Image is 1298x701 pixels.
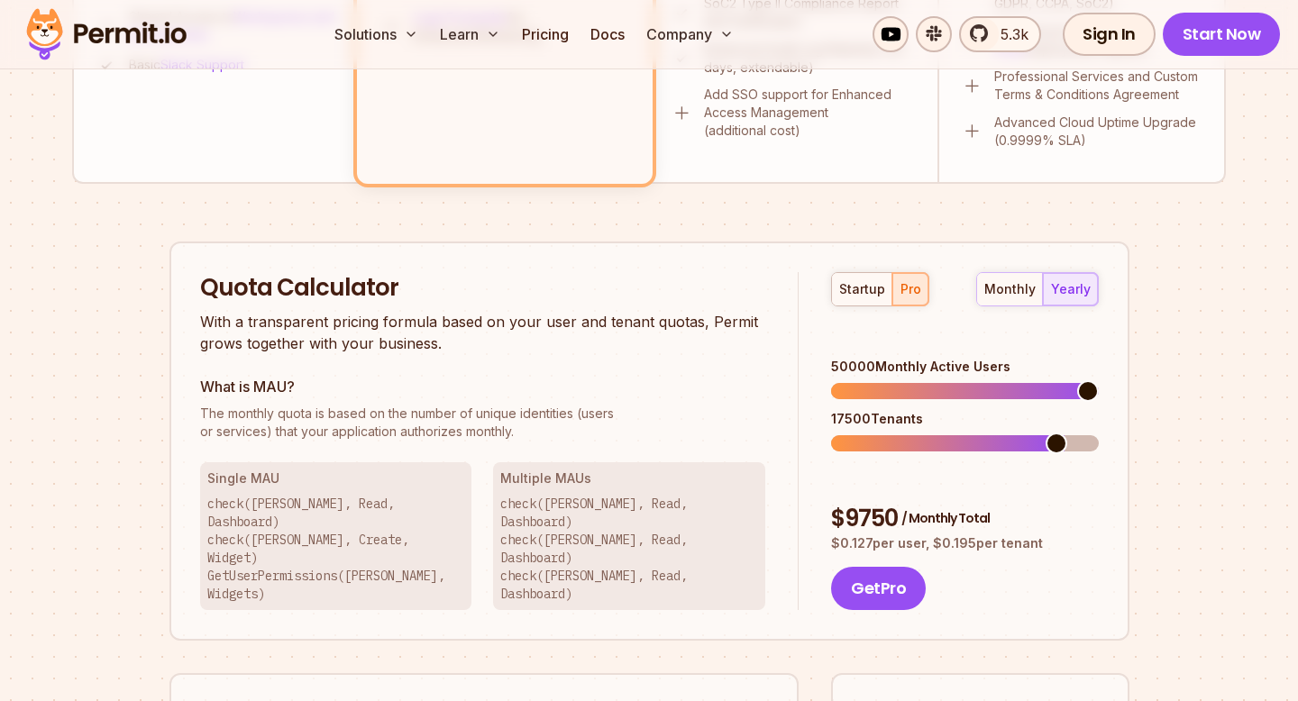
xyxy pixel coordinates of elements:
h3: Multiple MAUs [500,469,758,487]
p: $ 0.127 per user, $ 0.195 per tenant [831,534,1098,552]
button: Learn [433,16,507,52]
button: Solutions [327,16,425,52]
span: The monthly quota is based on the number of unique identities (users [200,405,766,423]
a: Sign In [1063,13,1156,56]
a: Pricing [515,16,576,52]
a: 5.3k [959,16,1041,52]
div: 50000 Monthly Active Users [831,358,1098,376]
p: check([PERSON_NAME], Read, Dashboard) check([PERSON_NAME], Create, Widget) GetUserPermissions([PE... [207,495,465,603]
p: or services) that your application authorizes monthly. [200,405,766,441]
a: Start Now [1163,13,1281,56]
span: / Monthly Total [901,509,990,527]
span: 5.3k [990,23,1028,45]
div: 17500 Tenants [831,410,1098,428]
img: Permit logo [18,4,195,65]
p: Professional Services and Custom Terms & Conditions Agreement [994,68,1202,104]
h3: Single MAU [207,469,465,487]
button: GetPro [831,567,926,610]
div: $ 9750 [831,503,1098,535]
div: monthly [984,280,1036,298]
button: Company [639,16,741,52]
p: Add SSO support for Enhanced Access Management (additional cost) [704,86,916,140]
p: check([PERSON_NAME], Read, Dashboard) check([PERSON_NAME], Read, Dashboard) check([PERSON_NAME], ... [500,495,758,603]
p: Advanced Cloud Uptime Upgrade (0.9999% SLA) [994,114,1202,150]
a: Docs [583,16,632,52]
p: With a transparent pricing formula based on your user and tenant quotas, Permit grows together wi... [200,311,766,354]
div: startup [839,280,885,298]
h2: Quota Calculator [200,272,766,305]
h3: What is MAU? [200,376,766,397]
